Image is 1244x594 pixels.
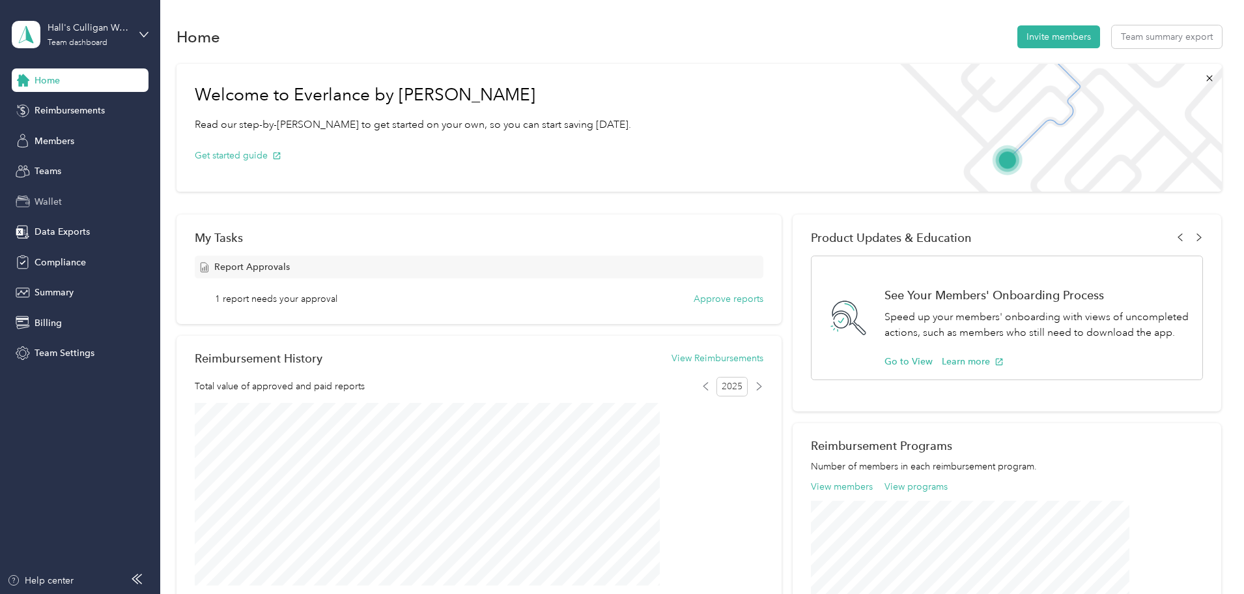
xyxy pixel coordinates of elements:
span: 1 report needs your approval [215,292,337,306]
button: Team summary export [1112,25,1222,48]
div: Team dashboard [48,39,107,47]
h1: Welcome to Everlance by [PERSON_NAME] [195,85,631,106]
span: Members [35,134,74,148]
button: View programs [884,480,948,494]
h1: Home [177,30,220,44]
button: Learn more [942,355,1004,368]
button: Help center [7,574,74,587]
p: Number of members in each reimbursement program. [811,460,1203,473]
button: View Reimbursements [671,351,763,365]
span: Report Approvals [214,260,290,274]
button: Invite members [1017,25,1100,48]
span: Team Settings [35,346,94,360]
span: Home [35,74,60,87]
p: Read our step-by-[PERSON_NAME] to get started on your own, so you can start saving [DATE]. [195,117,631,133]
img: Welcome to everlance [887,64,1221,192]
span: Wallet [35,195,62,209]
h1: See Your Members' Onboarding Process [884,288,1189,302]
span: 2025 [716,377,748,396]
iframe: Everlance-gr Chat Button Frame [1171,521,1244,594]
span: Compliance [35,256,86,269]
span: Teams [35,164,61,178]
h2: Reimbursement Programs [811,439,1203,453]
button: Approve reports [694,292,763,306]
span: Product Updates & Education [811,231,972,245]
span: Total value of approved and paid reports [195,379,365,393]
span: Summary [35,286,74,299]
button: Get started guide [195,149,281,162]
span: Data Exports [35,225,90,239]
button: Go to View [884,355,933,368]
h2: Reimbursement History [195,351,322,365]
span: Reimbursements [35,104,105,117]
span: Billing [35,316,62,330]
div: My Tasks [195,231,763,245]
button: View members [811,480,873,494]
p: Speed up your members' onboarding with views of uncompleted actions, such as members who still ne... [884,309,1189,341]
div: Hall's Culligan Water [48,21,129,35]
